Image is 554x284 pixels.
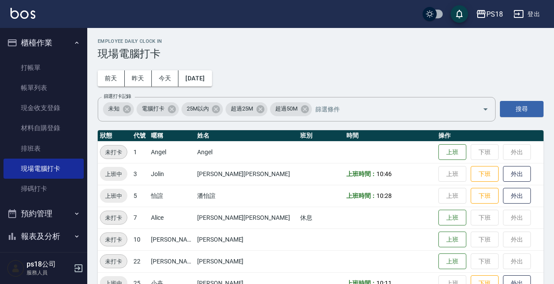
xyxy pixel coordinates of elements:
[313,101,467,117] input: 篩選條件
[104,93,131,100] label: 篩選打卡記錄
[152,70,179,87] button: 今天
[10,8,35,19] img: Logo
[195,130,298,142] th: 姓名
[131,141,149,163] td: 1
[346,192,377,199] b: 上班時間：
[100,213,127,222] span: 未打卡
[131,207,149,229] td: 7
[131,250,149,272] td: 22
[3,78,84,98] a: 帳單列表
[181,102,223,116] div: 25M以內
[3,202,84,225] button: 預約管理
[3,247,84,270] button: 客戶管理
[149,130,195,142] th: 暱稱
[503,166,531,182] button: 外出
[195,141,298,163] td: Angel
[3,179,84,199] a: 掃碼打卡
[3,225,84,248] button: 報表及分析
[438,253,466,270] button: 上班
[149,250,195,272] td: [PERSON_NAME]
[500,101,544,117] button: 搜尋
[376,170,392,177] span: 10:46
[137,104,170,113] span: 電腦打卡
[226,102,267,116] div: 超過25M
[270,102,312,116] div: 超過50M
[149,229,195,250] td: [PERSON_NAME]
[479,102,492,116] button: Open
[471,188,499,204] button: 下班
[100,170,127,179] span: 上班中
[3,139,84,159] a: 排班表
[472,5,506,23] button: PS18
[100,235,127,244] span: 未打卡
[27,269,71,277] p: 服務人員
[98,38,544,44] h2: Employee Daily Clock In
[195,185,298,207] td: 潘怡諠
[451,5,468,23] button: save
[298,130,344,142] th: 班別
[3,159,84,179] a: 現場電腦打卡
[195,250,298,272] td: [PERSON_NAME]
[510,6,544,22] button: 登出
[131,185,149,207] td: 5
[3,118,84,138] a: 材料自購登錄
[438,144,466,160] button: 上班
[149,163,195,185] td: Jolin
[438,232,466,248] button: 上班
[436,130,544,142] th: 操作
[226,104,258,113] span: 超過25M
[100,191,127,201] span: 上班中
[3,31,84,54] button: 櫃檯作業
[195,229,298,250] td: [PERSON_NAME]
[125,70,152,87] button: 昨天
[98,130,131,142] th: 狀態
[149,207,195,229] td: Alice
[376,192,392,199] span: 10:28
[131,163,149,185] td: 3
[471,166,499,182] button: 下班
[3,98,84,118] a: 現金收支登錄
[7,260,24,277] img: Person
[131,229,149,250] td: 10
[100,257,127,266] span: 未打卡
[178,70,212,87] button: [DATE]
[344,130,437,142] th: 時間
[137,102,179,116] div: 電腦打卡
[100,148,127,157] span: 未打卡
[149,185,195,207] td: 怡諠
[27,260,71,269] h5: ps18公司
[3,58,84,78] a: 打帳單
[503,188,531,204] button: 外出
[103,104,125,113] span: 未知
[195,207,298,229] td: [PERSON_NAME][PERSON_NAME]
[298,207,344,229] td: 休息
[103,102,134,116] div: 未知
[149,141,195,163] td: Angel
[181,104,214,113] span: 25M以內
[438,210,466,226] button: 上班
[486,9,503,20] div: PS18
[98,70,125,87] button: 前天
[270,104,303,113] span: 超過50M
[195,163,298,185] td: [PERSON_NAME][PERSON_NAME]
[98,48,544,60] h3: 現場電腦打卡
[131,130,149,142] th: 代號
[346,170,377,177] b: 上班時間：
